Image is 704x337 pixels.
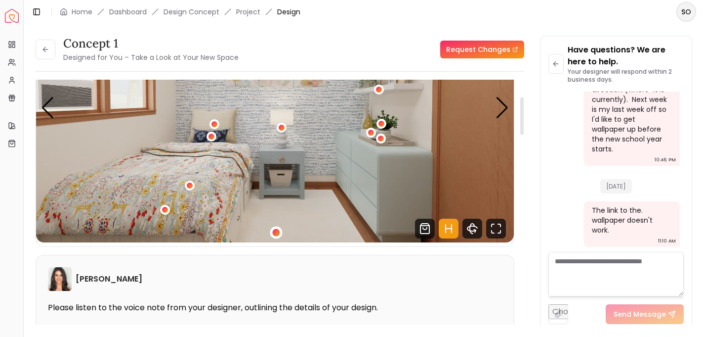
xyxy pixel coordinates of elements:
[60,7,300,17] nav: breadcrumb
[677,3,695,21] span: SO
[440,41,524,58] a: Request Changes
[496,97,509,119] div: Next slide
[109,7,147,17] a: Dashboard
[41,97,54,119] div: Previous slide
[5,9,19,23] img: Spacejoy Logo
[63,52,239,62] small: Designed for You – Take a Look at Your New Space
[236,7,260,17] a: Project
[600,179,632,193] span: [DATE]
[48,303,502,313] p: Please listen to the voice note from your designer, outlining the details of your design.
[48,325,90,335] p: Audio Note:
[676,2,696,22] button: SO
[277,7,300,17] span: Design
[568,44,684,68] p: Have questions? We are here to help.
[655,155,676,165] div: 10:46 PM
[658,236,676,246] div: 11:10 AM
[486,219,506,239] svg: Fullscreen
[164,7,219,17] li: Design Concept
[72,7,92,17] a: Home
[568,68,684,84] p: Your designer will respond within 2 business days.
[415,219,435,239] svg: Shop Products from this design
[63,36,239,51] h3: concept 1
[439,219,458,239] svg: Hotspots Toggle
[592,205,670,235] div: The link to the. wallpaper doesn't work.
[76,273,142,285] h6: [PERSON_NAME]
[48,267,72,291] img: Angela Amore
[462,219,482,239] svg: 360 View
[5,9,19,23] a: Spacejoy
[592,35,670,154] div: I'm curious if you think the wallpaper should stay on that wall even if the bed were in front of ...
